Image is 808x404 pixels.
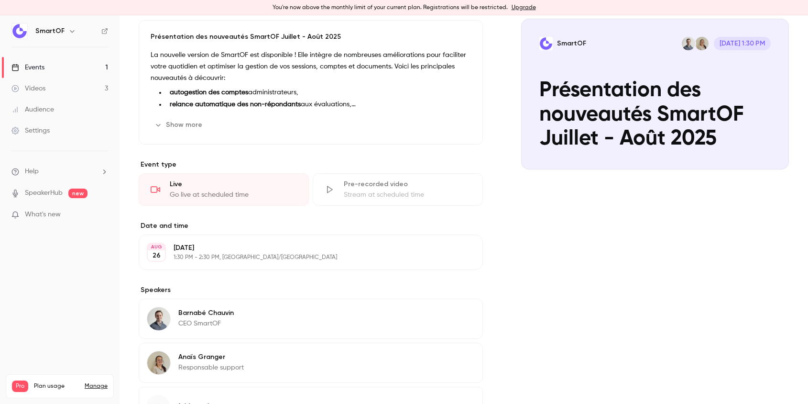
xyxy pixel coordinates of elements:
[166,88,471,98] li: administrateurs,
[139,299,483,339] div: Barnabé ChauvinBarnabé ChauvinCEO SmartOF
[147,351,170,374] img: Anaïs Granger
[12,381,28,392] span: Pro
[170,180,297,189] div: Live
[178,363,244,372] p: Responsable support
[153,251,161,260] p: 26
[11,63,44,72] div: Events
[12,23,27,39] img: SmartOF
[344,190,471,200] div: Stream at scheduled time
[178,352,244,362] p: Anaïs Granger
[313,173,483,206] div: Pre-recorded videoStream at scheduled time
[147,307,170,330] img: Barnabé Chauvin
[139,173,309,206] div: LiveGo live at scheduled time
[170,190,297,200] div: Go live at scheduled time
[151,32,471,42] p: Présentation des nouveautés SmartOF Juillet - Août 2025
[151,117,208,133] button: Show more
[178,308,234,318] p: Barnabé Chauvin
[344,180,471,189] div: Pre-recorded video
[178,319,234,328] p: CEO SmartOF
[170,89,248,96] strong: autogestion des comptes
[97,211,108,219] iframe: Noticeable Trigger
[11,105,54,114] div: Audience
[25,167,39,177] span: Help
[521,7,789,169] section: Cover image
[148,244,165,250] div: AUG
[139,343,483,383] div: Anaïs GrangerAnaïs GrangerResponsable support
[25,188,63,198] a: SpeakerHub
[166,100,471,110] li: aux évaluations,
[139,285,483,295] label: Speakers
[139,221,483,231] label: Date and time
[512,4,536,11] a: Upgrade
[174,254,432,261] p: 1:30 PM - 2:30 PM, [GEOGRAPHIC_DATA]/[GEOGRAPHIC_DATA]
[11,84,45,93] div: Videos
[174,243,432,253] p: [DATE]
[139,160,483,169] p: Event type
[34,382,79,390] span: Plan usage
[85,382,108,390] a: Manage
[11,126,50,135] div: Settings
[68,189,87,198] span: new
[11,167,108,177] li: help-dropdown-opener
[35,26,65,36] h6: SmartOF
[170,101,301,108] strong: relance automatique des non-répondants
[25,210,61,220] span: What's new
[151,49,471,84] p: La nouvelle version de SmartOF est disponible ! Elle intègre de nombreuses améliorations pour fac...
